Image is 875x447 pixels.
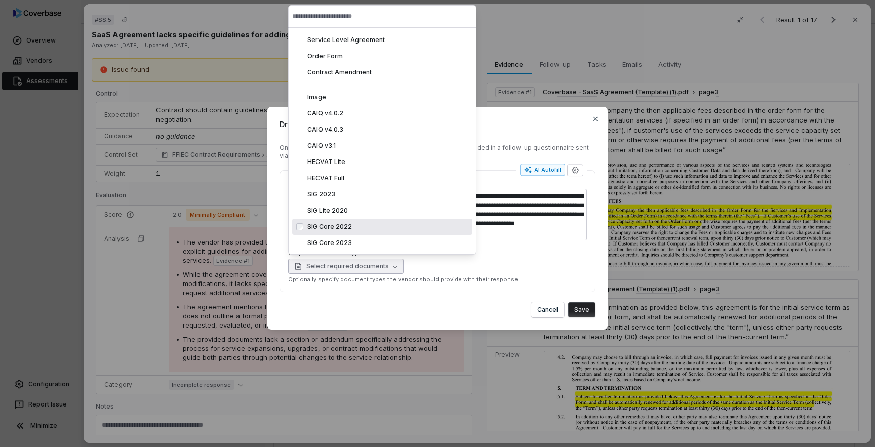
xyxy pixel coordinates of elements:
span: SIG Core 2022 [307,223,352,231]
span: SIG 2023 [307,190,335,198]
span: Order Form [307,52,343,60]
button: Cancel [531,302,564,317]
span: CAIQ v3.1 [307,142,336,150]
span: Select required documents [294,262,389,270]
span: SIG Core 2023 [307,239,352,247]
div: AI Autofill [524,166,561,174]
p: Optionally specify document types the vendor should provide with their response [288,276,587,283]
span: Image [307,93,326,101]
span: CAIQ v4.0.3 [307,126,343,134]
button: AI Autofill [520,164,565,176]
button: Save [568,302,595,317]
span: Contract Amendment [307,68,372,76]
div: Once saved, this follow-up item will have status until it is included in a follow-up questionnair... [280,144,595,160]
span: Service Level Agreement [307,36,385,44]
span: SIG Lite 2020 [307,207,348,215]
span: Draft Follow-Up [280,119,595,130]
span: CAIQ v4.0.2 [307,109,343,117]
span: HECVAT Lite [307,158,345,166]
span: HECVAT Full [307,174,344,182]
